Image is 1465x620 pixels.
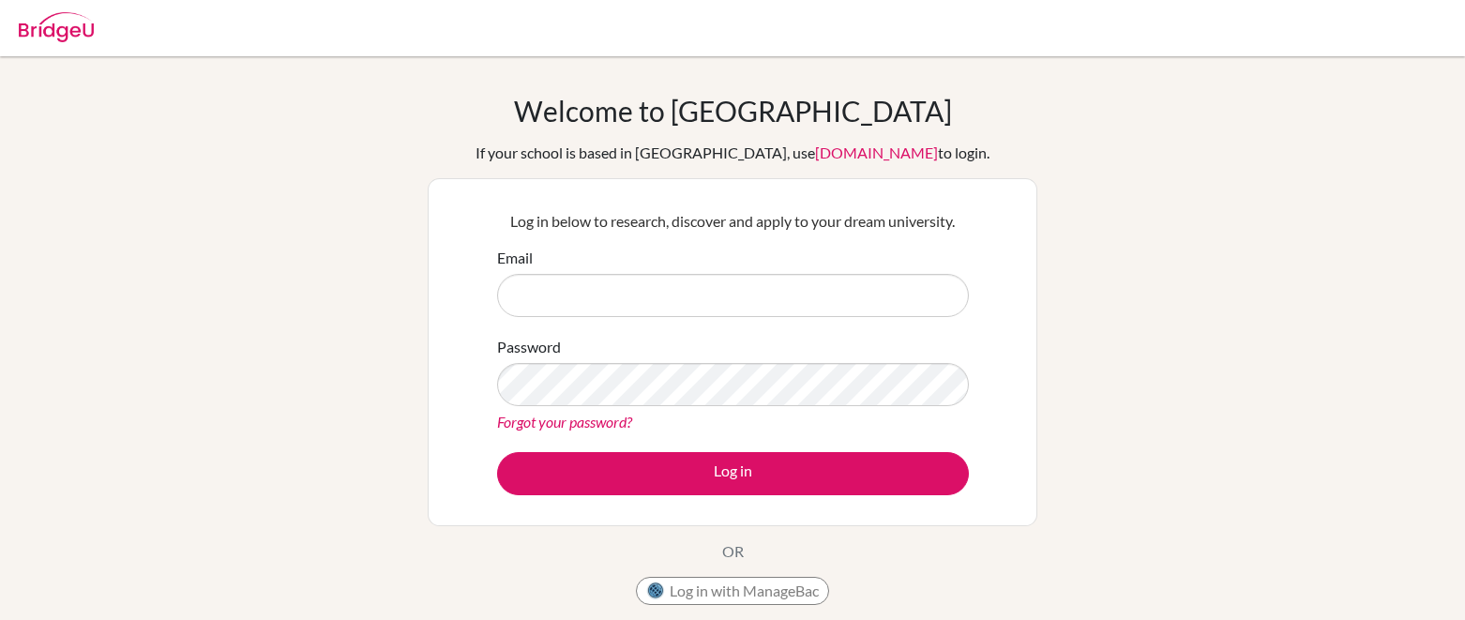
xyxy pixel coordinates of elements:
[514,94,952,128] h1: Welcome to [GEOGRAPHIC_DATA]
[497,452,969,495] button: Log in
[497,247,533,269] label: Email
[476,142,989,164] div: If your school is based in [GEOGRAPHIC_DATA], use to login.
[497,413,632,431] a: Forgot your password?
[497,336,561,358] label: Password
[636,577,829,605] button: Log in with ManageBac
[497,210,969,233] p: Log in below to research, discover and apply to your dream university.
[19,12,94,42] img: Bridge-U
[722,540,744,563] p: OR
[815,144,938,161] a: [DOMAIN_NAME]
